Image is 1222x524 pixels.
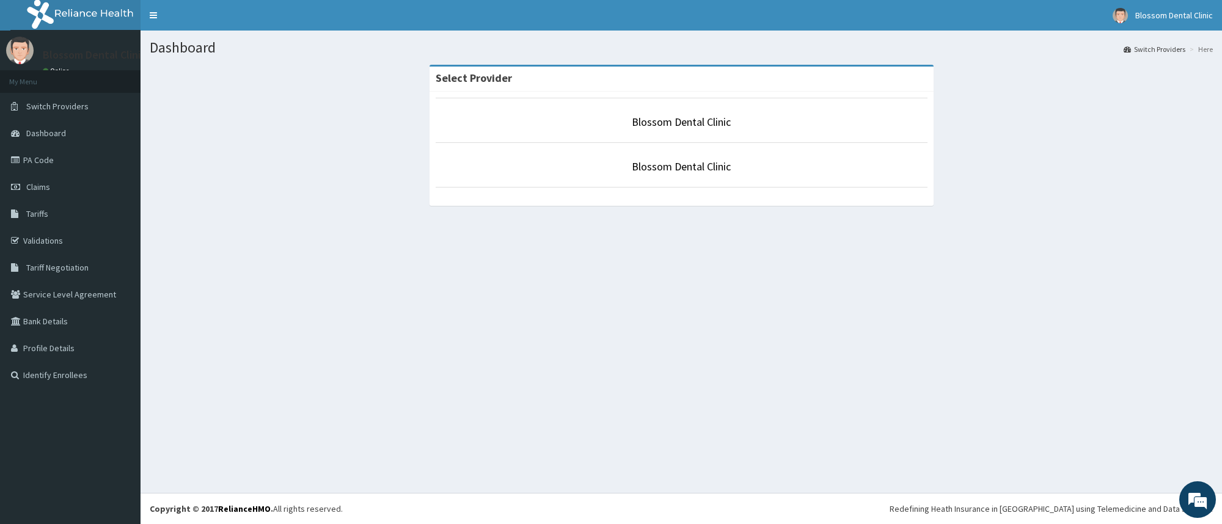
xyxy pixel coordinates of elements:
span: Tariffs [26,208,48,219]
a: Online [43,67,72,75]
strong: Select Provider [436,71,512,85]
footer: All rights reserved. [141,493,1222,524]
a: Switch Providers [1124,44,1185,54]
span: Switch Providers [26,101,89,112]
div: Redefining Heath Insurance in [GEOGRAPHIC_DATA] using Telemedicine and Data Science! [890,503,1213,515]
p: Blossom Dental Clinic [43,49,146,60]
strong: Copyright © 2017 . [150,503,273,514]
span: Tariff Negotiation [26,262,89,273]
h1: Dashboard [150,40,1213,56]
span: Blossom Dental Clinic [1135,10,1213,21]
li: Here [1187,44,1213,54]
span: Dashboard [26,128,66,139]
a: RelianceHMO [218,503,271,514]
a: Blossom Dental Clinic [632,159,731,173]
a: Blossom Dental Clinic [632,115,731,129]
img: User Image [6,37,34,64]
img: User Image [1113,8,1128,23]
span: Claims [26,181,50,192]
